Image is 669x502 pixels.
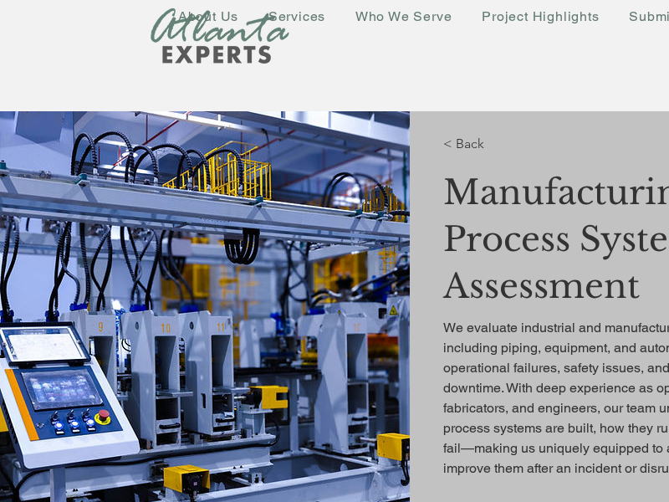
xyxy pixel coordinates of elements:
[178,8,238,24] span: About Us
[268,8,325,24] span: Services
[443,129,539,159] a: < Back
[355,8,452,24] span: Who We Serve
[151,8,289,64] img: New Logo Transparent Background_edited.png
[482,8,599,24] span: Project Highlights
[443,135,484,153] span: < Back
